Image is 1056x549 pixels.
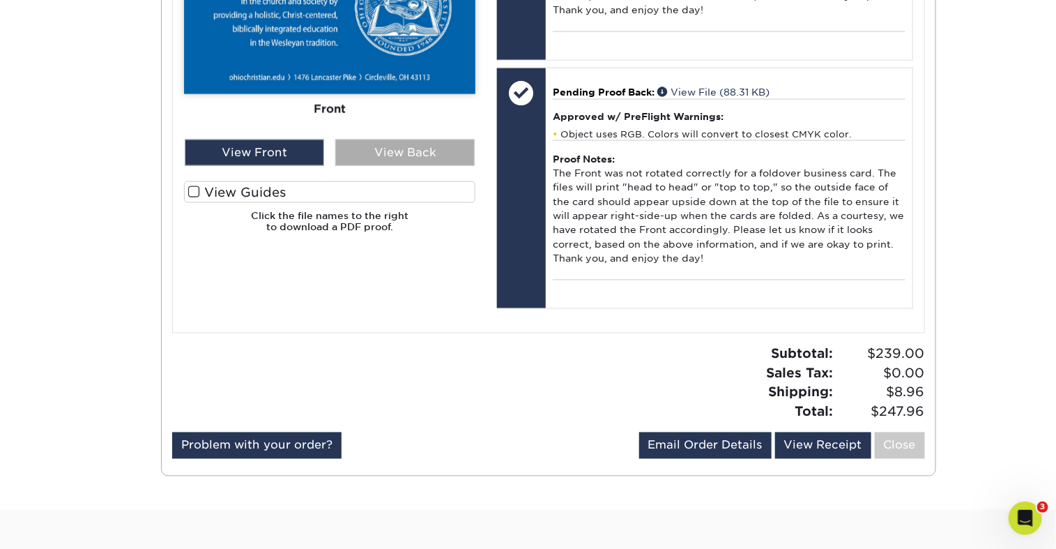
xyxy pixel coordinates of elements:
b: Primoprint Holiday Observance [22,89,194,100]
div: That day will still count as a production day. UPS will still deliver per their standard delivery... [22,157,217,198]
button: Start recording [89,442,100,453]
label: View Guides [184,181,475,203]
div: Should you have any questions regarding your order or products, please utilize our chat feature. ... [22,205,217,260]
textarea: Message… [12,413,267,437]
div: The Front was not rotated correctly for a foldover business card. The files will print "head to h... [553,140,905,280]
span: Pending Proof Back: [553,87,655,98]
div: Support says… [11,80,268,347]
strong: Shipping: [769,384,834,400]
span: $0.00 [838,364,925,384]
div: Primoprint Holiday ObservancePlease note that our customer service department will be closed[DATE... [11,80,229,316]
span: $8.96 [838,383,925,403]
button: Send a message… [238,437,261,459]
button: Home [218,6,245,32]
button: go back [9,6,36,32]
div: Close [245,6,270,31]
strong: Sales Tax: [767,366,834,381]
strong: Subtotal: [772,346,834,361]
a: View File (88.31 KB) [657,87,770,98]
a: View Receipt [775,433,871,459]
button: Emoji picker [44,442,55,453]
b: Please note that our customer service department will be closed [22,110,190,149]
div: [DATE] in observance of [DATE]. [22,110,217,151]
div: View Front [185,140,324,166]
li: Object uses RGB. Colors will convert to closest CMYK color. [553,128,905,140]
h6: Click the file names to the right to download a PDF proof. [184,210,475,244]
img: Profile image for Natalie [79,8,101,30]
img: Profile image for Irene [40,8,62,30]
div: Customer Service Hours; 9am-5pm EST [22,267,217,308]
a: Email Order Details [639,433,772,459]
h4: Approved w/ PreFlight Warnings: [553,111,905,122]
span: 3 [1037,502,1048,513]
div: Front [184,95,475,126]
div: Support • [DATE] [22,319,95,327]
a: Problem with your order? [172,433,342,459]
strong: Total: [795,404,834,419]
span: $239.00 [838,345,925,364]
button: Gif picker [66,442,77,453]
h1: Primoprint [107,7,166,17]
p: A few minutes [118,17,183,31]
strong: Proof Notes: [553,153,615,165]
span: $247.96 [838,403,925,422]
img: Profile image for Avery [59,8,82,30]
div: View Back [335,140,475,166]
iframe: Intercom live chat [1009,502,1042,535]
a: Close [875,433,925,459]
button: Upload attachment [22,442,33,453]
